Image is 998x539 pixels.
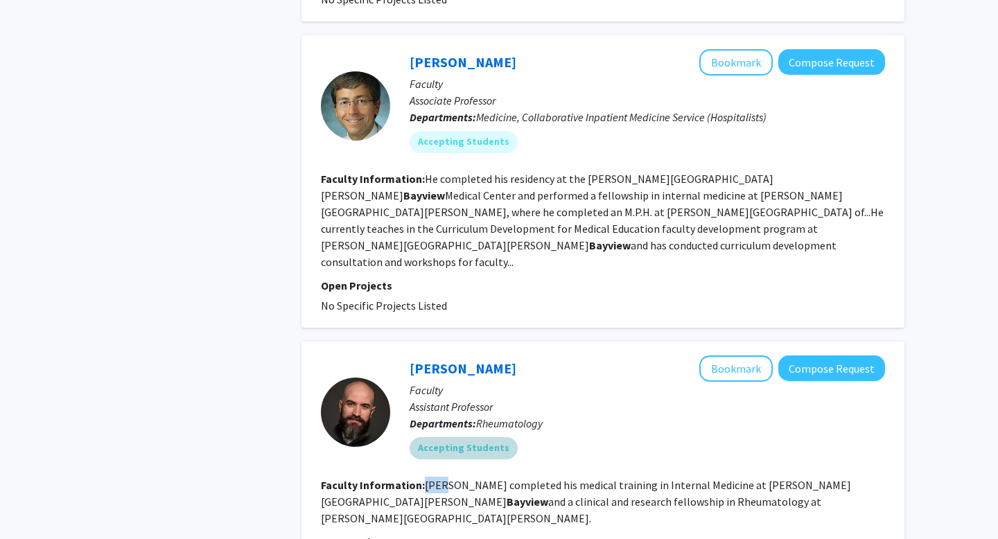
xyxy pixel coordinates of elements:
fg-read-more: [PERSON_NAME] completed his medical training in Internal Medicine at [PERSON_NAME][GEOGRAPHIC_DAT... [321,478,851,525]
b: Bayview [403,188,445,202]
fg-read-more: He completed his residency at the [PERSON_NAME][GEOGRAPHIC_DATA][PERSON_NAME] Medical Center and ... [321,172,884,269]
iframe: Chat [10,477,59,529]
p: Associate Professor [410,92,885,109]
b: Departments: [410,416,476,430]
b: Departments: [410,110,476,124]
b: Faculty Information: [321,478,425,492]
span: Medicine, Collaborative Inpatient Medicine Service (Hospitalists) [476,110,767,124]
b: Faculty Information: [321,172,425,186]
span: Rheumatology [476,416,543,430]
p: Assistant Professor [410,398,885,415]
b: Bayview [589,238,631,252]
button: Compose Request to Sean Tackett [778,49,885,75]
b: Bayview [507,495,548,509]
a: [PERSON_NAME] [410,360,516,377]
button: Compose Request to Andrea Fava [778,355,885,381]
a: [PERSON_NAME] [410,53,516,71]
span: No Specific Projects Listed [321,299,447,312]
mat-chip: Accepting Students [410,437,518,459]
button: Add Sean Tackett to Bookmarks [699,49,773,76]
p: Open Projects [321,277,885,294]
p: Faculty [410,76,885,92]
button: Add Andrea Fava to Bookmarks [699,355,773,382]
mat-chip: Accepting Students [410,131,518,153]
p: Faculty [410,382,885,398]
